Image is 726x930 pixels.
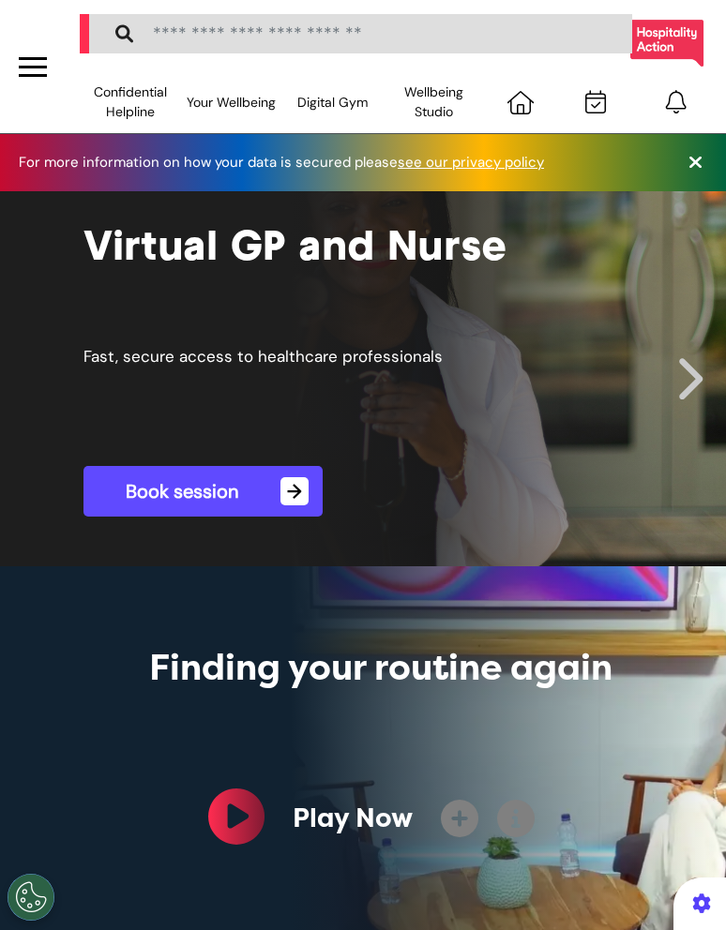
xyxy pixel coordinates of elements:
[293,799,413,838] div: Play Now
[83,219,507,270] h1: Virtual GP and Nurse
[181,81,282,124] div: Your Wellbeing
[83,466,323,517] a: Book session→
[19,156,563,170] div: For more information on how your data is secured please
[8,874,54,921] button: Open Preferences
[37,641,726,695] div: Finding your routine again
[280,477,309,505] span: →
[384,81,485,124] div: Wellbeing Studio
[80,81,181,124] div: Confidential Helpline
[282,81,384,124] div: Digital Gym
[398,153,544,172] a: see our privacy policy
[83,347,443,366] h4: Fast, secure access to healthcare professionals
